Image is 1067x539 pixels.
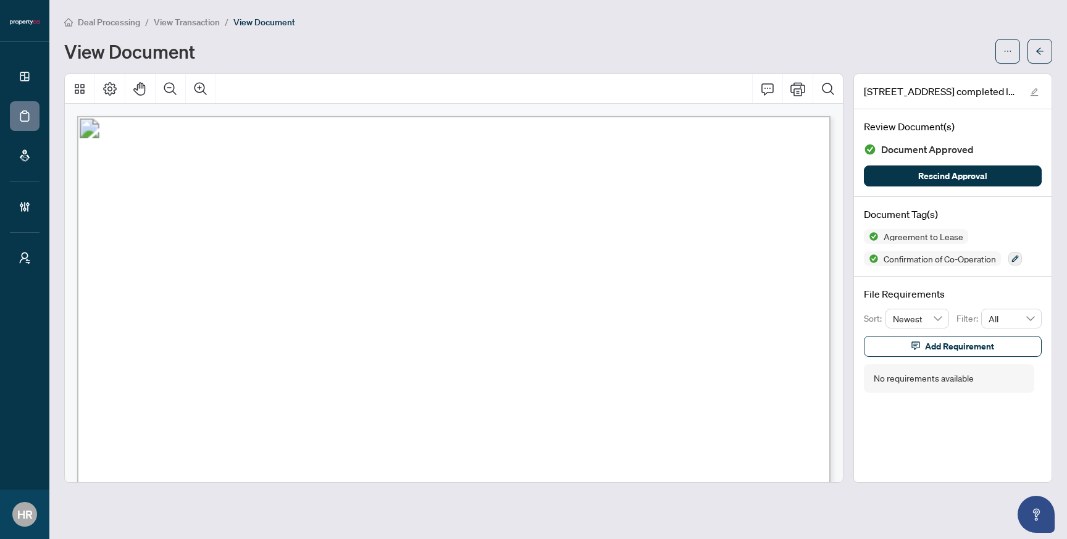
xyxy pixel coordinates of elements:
span: Newest [893,309,942,328]
span: Add Requirement [925,336,994,356]
span: Confirmation of Co-Operation [879,254,1001,263]
span: edit [1030,88,1039,96]
li: / [225,15,228,29]
p: Sort: [864,312,885,325]
span: Deal Processing [78,17,140,28]
h4: Review Document(s) [864,119,1042,134]
img: Status Icon [864,251,879,266]
span: ellipsis [1003,47,1012,56]
img: Document Status [864,143,876,156]
span: View Transaction [154,17,220,28]
p: Filter: [956,312,981,325]
button: Rescind Approval [864,165,1042,186]
button: Open asap [1018,496,1055,533]
h4: Document Tag(s) [864,207,1042,222]
button: Add Requirement [864,336,1042,357]
img: Status Icon [864,229,879,244]
span: Rescind Approval [918,166,987,186]
span: View Document [233,17,295,28]
span: [STREET_ADDRESS] completed lease_Aug 8th2025.pdf [864,84,1018,99]
span: Document Approved [881,141,974,158]
h1: View Document [64,41,195,61]
span: All [989,309,1034,328]
h4: File Requirements [864,286,1042,301]
span: HR [17,506,33,523]
div: No requirements available [874,372,974,385]
img: logo [10,19,40,26]
li: / [145,15,149,29]
span: home [64,18,73,27]
span: user-switch [19,252,31,264]
span: arrow-left [1036,47,1044,56]
span: Agreement to Lease [879,232,968,241]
